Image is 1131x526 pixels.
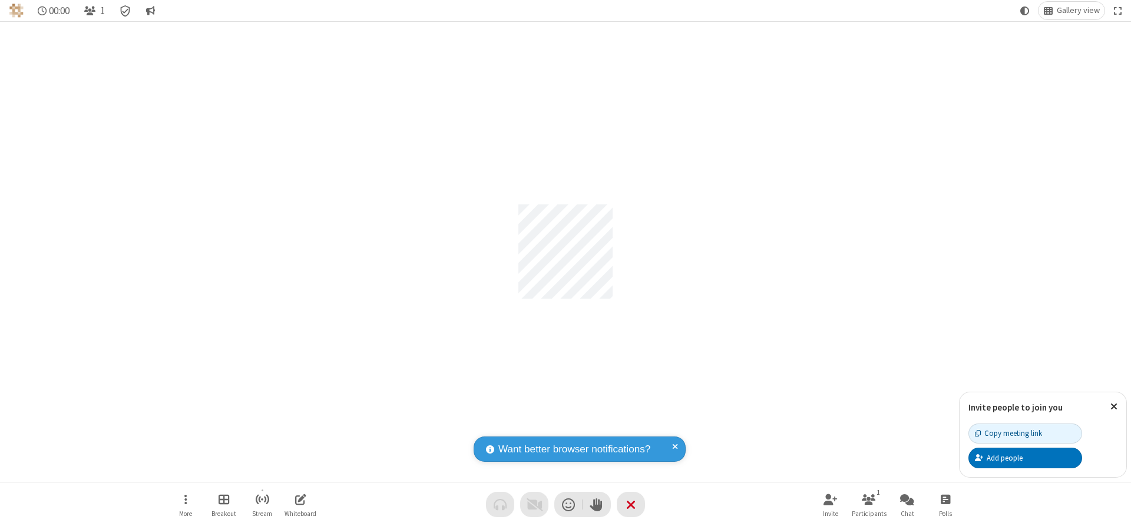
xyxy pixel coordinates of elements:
button: Open menu [168,488,203,521]
label: Invite people to join you [968,402,1063,413]
span: Want better browser notifications? [498,442,650,457]
button: Open chat [889,488,925,521]
button: Open shared whiteboard [283,488,318,521]
span: Stream [252,510,272,517]
span: Breakout [211,510,236,517]
button: Add people [968,448,1082,468]
div: 1 [874,487,884,498]
span: Chat [901,510,914,517]
span: 00:00 [49,5,70,16]
button: Audio problem - check your Internet connection or call by phone [486,492,514,517]
span: Gallery view [1057,6,1100,15]
button: Open participant list [79,2,110,19]
img: QA Selenium DO NOT DELETE OR CHANGE [9,4,24,18]
span: More [179,510,192,517]
span: Participants [852,510,887,517]
button: Open participant list [851,488,887,521]
button: Send a reaction [554,492,583,517]
div: Timer [33,2,75,19]
button: Open poll [928,488,963,521]
button: Change layout [1039,2,1104,19]
span: 1 [100,5,105,16]
button: End or leave meeting [617,492,645,517]
button: Conversation [141,2,160,19]
div: Copy meeting link [975,428,1042,439]
div: Meeting details Encryption enabled [114,2,137,19]
button: Using system theme [1016,2,1034,19]
button: Raise hand [583,492,611,517]
button: Copy meeting link [968,424,1082,444]
span: Invite [823,510,838,517]
button: Fullscreen [1109,2,1127,19]
button: Video [520,492,548,517]
button: Invite participants (Alt+I) [813,488,848,521]
button: Start streaming [244,488,280,521]
span: Whiteboard [285,510,316,517]
button: Close popover [1102,392,1126,421]
button: Manage Breakout Rooms [206,488,242,521]
span: Polls [939,510,952,517]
